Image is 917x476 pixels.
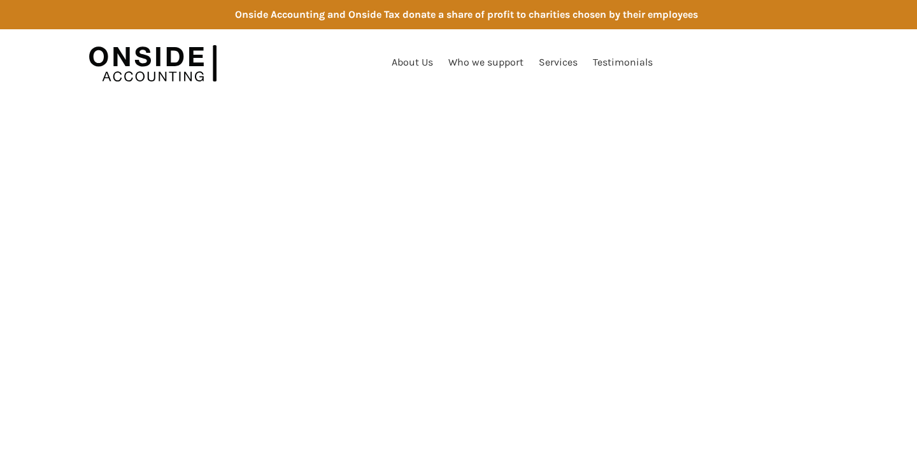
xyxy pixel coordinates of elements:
[89,39,217,88] img: Onside Accounting
[441,41,531,85] a: Who we support
[235,6,698,23] div: Onside Accounting and Onside Tax donate a share of profit to charities chosen by their employees
[384,41,441,85] a: About Us
[585,41,660,85] a: Testimonials
[531,41,585,85] a: Services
